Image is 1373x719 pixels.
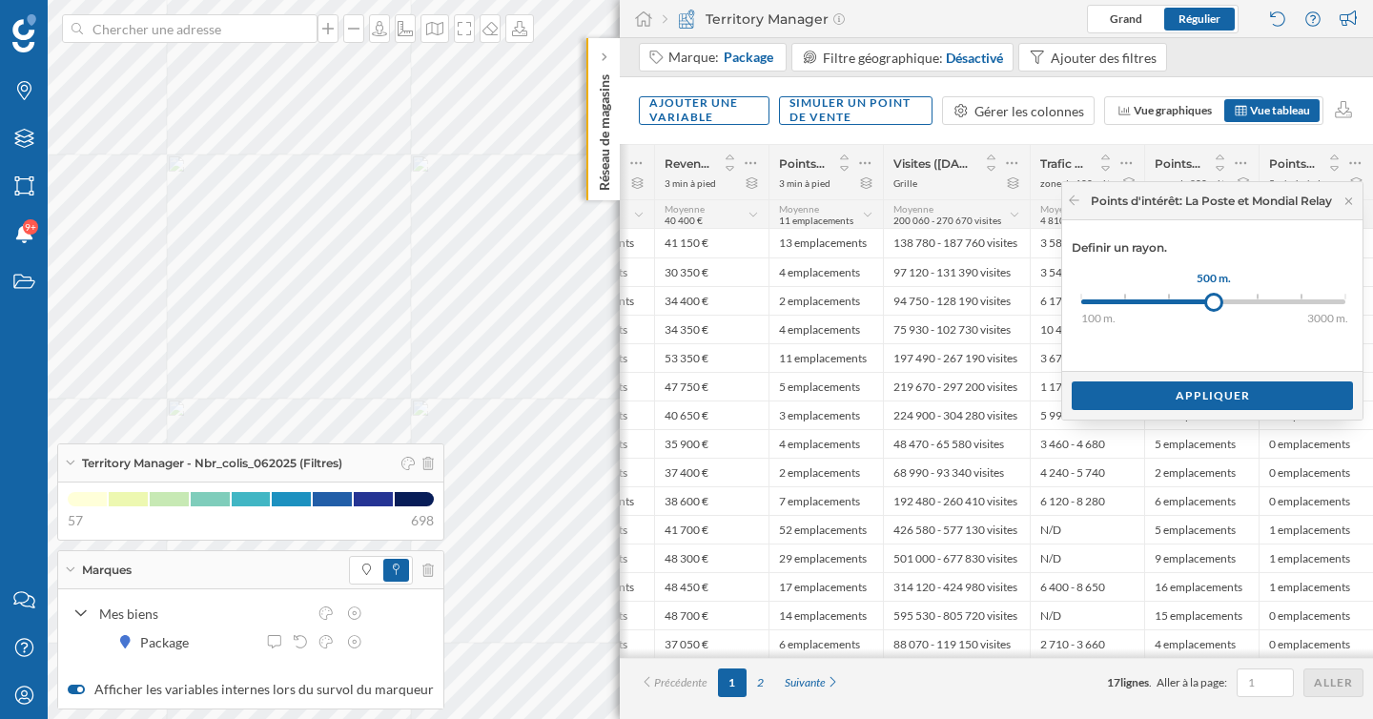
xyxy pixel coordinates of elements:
div: N/D [1030,515,1144,544]
div: 224 900 - 304 280 visites [883,401,1030,429]
input: 1 [1242,673,1288,692]
div: 13 emplacements [768,229,883,257]
div: zone de 100 mètres [1040,176,1123,190]
div: 0 emplacements [1259,601,1373,629]
div: 68 990 - 93 340 visites [883,458,1030,486]
div: 1 emplacements [1259,572,1373,601]
span: Trafic routier moyen dans la zone (2024): Toute la journée (Maximum) [1040,156,1087,171]
div: 38 600 € [654,486,768,515]
span: Moyenne [893,203,933,215]
span: 57 [68,511,83,530]
div: 3 emplacements [768,401,883,429]
div: 595 530 - 805 720 visites [883,601,1030,629]
div: Désactivé [946,48,1003,68]
div: 14 emplacements [768,601,883,629]
span: Moyenne [779,203,819,215]
div: N/D [1030,544,1144,572]
span: Assistance [38,13,131,31]
div: 53 350 € [654,343,768,372]
div: 75 930 - 102 730 visites [883,315,1030,343]
span: Vue tableau [1250,103,1310,117]
div: 219 670 - 297 200 visites [883,372,1030,401]
div: 37 400 € [654,458,768,486]
div: 5 emplacements [1144,429,1259,458]
div: 6 400 - 8 650 [1030,572,1144,601]
span: Aller à la page: [1157,674,1227,691]
div: 5 emplacements [1144,515,1259,544]
div: 34 350 € [654,315,768,343]
div: 11 emplacements [768,343,883,372]
p: Réseau de magasins [595,67,614,191]
div: zone de 200 mètres [1155,176,1238,190]
div: 501 000 - 677 830 visites [883,544,1030,572]
span: Points d'intérêt: Tous Magasins de proximité, Tous Autres épiceries, Tous Marchés généraux et Tou... [779,156,826,171]
div: 52 emplacements [768,515,883,544]
div: 5 emplacements [768,372,883,401]
div: 40 650 € [654,401,768,429]
span: 698 [411,511,434,530]
div: 0 emplacements [1259,629,1373,658]
div: 1 emplacements [1259,515,1373,544]
div: 97 120 - 131 390 visites [883,257,1030,286]
span: Vue graphiques [1134,103,1212,117]
span: Moyenne [665,203,705,215]
div: N/D [1030,601,1144,629]
span: 11 emplacements [779,215,853,226]
span: Grand [1110,11,1142,26]
div: 88 070 - 119 150 visites [883,629,1030,658]
div: 197 490 - 267 190 visites [883,343,1030,372]
div: 3 460 - 4 680 [1030,429,1144,458]
div: Package [140,632,198,652]
div: 3 min à pied [779,176,830,190]
span: Revenu disponible par foyer [665,156,711,171]
div: Ajouter des filtres [1051,48,1157,68]
div: 2 emplacements [768,458,883,486]
div: 29 emplacements [768,544,883,572]
img: Logo Geoblink [12,14,36,52]
div: 17 emplacements [768,572,883,601]
span: Territory Manager - Nbr_colis_062025 (Filtres) [82,455,342,472]
div: 41 150 € [654,229,768,257]
div: 48 700 € [654,601,768,629]
div: 48 450 € [654,572,768,601]
span: Régulier [1178,11,1220,26]
div: 37 050 € [654,629,768,658]
span: 200 060 - 270 670 visites [893,215,1001,226]
div: 48 470 - 65 580 visites [883,429,1030,458]
div: 6 120 - 8 280 [1030,486,1144,515]
div: 2 emplacements [1144,458,1259,486]
div: 4 emplacements [768,429,883,458]
div: 3 670 - 4 960 [1030,343,1144,372]
div: 34 400 € [654,286,768,315]
div: 0 emplacements [1259,486,1373,515]
span: Package [724,48,773,67]
div: Marque: [668,48,776,67]
div: 192 480 - 260 410 visites [883,486,1030,515]
div: 16 emplacements [1144,572,1259,601]
div: 1 emplacements [1259,544,1373,572]
div: 9 emplacements [1144,544,1259,572]
div: 0 emplacements [1259,458,1373,486]
span: Points d'intérêt: La Poste et Mondial Relay [1091,193,1332,210]
div: Gérer les colonnes [974,101,1084,121]
div: Ajouter une variable [640,90,768,133]
label: Afficher les variables internes lors du survol du marqueur [68,680,434,699]
div: Mes biens [99,604,307,624]
div: 3 580 - 4 850 [1030,229,1144,257]
div: 2 emplacements [768,286,883,315]
div: 48 300 € [654,544,768,572]
span: Moyenne [1040,203,1080,215]
div: 500 m. [1190,269,1238,288]
span: Points d'intérêt: Tous Éducation, Tous Lieux de santé et Tous Services publics [1155,156,1201,171]
div: 47 750 € [654,372,768,401]
span: lignes [1120,675,1149,689]
span: Visites ([DATE] à [DATE]) [893,156,973,171]
div: 3 min à pied [665,176,716,190]
div: 4 emplacements [768,315,883,343]
div: 100 m. [1081,309,1129,328]
span: . [1149,675,1152,689]
div: Grille [893,176,917,190]
div: 426 580 - 577 130 visites [883,515,1030,544]
div: 3 540 - 4 790 [1030,257,1144,286]
div: 4 240 - 5 740 [1030,458,1144,486]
